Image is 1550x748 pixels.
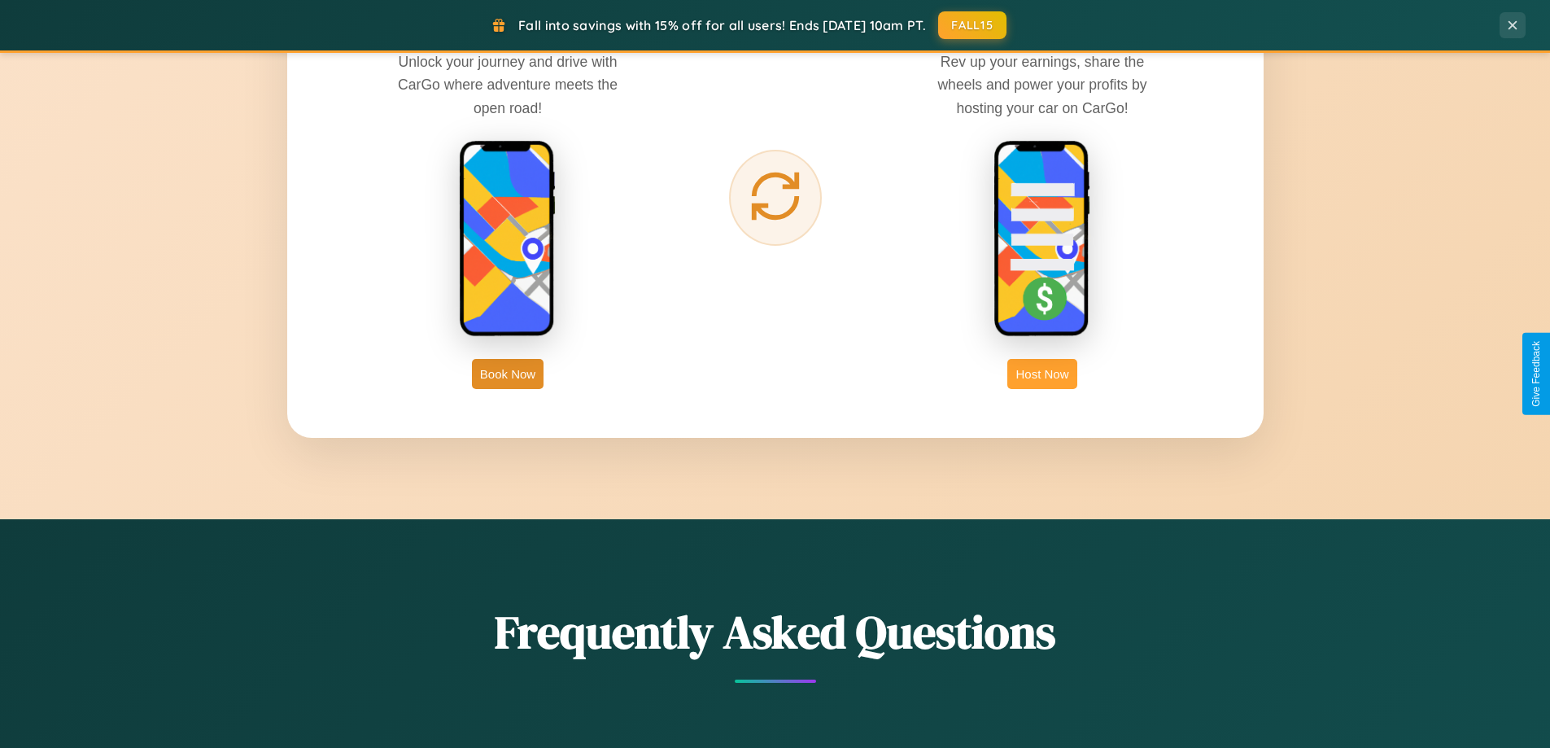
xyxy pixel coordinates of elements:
span: Fall into savings with 15% off for all users! Ends [DATE] 10am PT. [518,17,926,33]
h2: Frequently Asked Questions [287,601,1264,663]
button: Book Now [472,359,544,389]
button: FALL15 [938,11,1006,39]
img: rent phone [459,140,557,339]
img: host phone [993,140,1091,339]
div: Give Feedback [1530,341,1542,407]
p: Rev up your earnings, share the wheels and power your profits by hosting your car on CarGo! [920,50,1164,119]
button: Host Now [1007,359,1076,389]
p: Unlock your journey and drive with CarGo where adventure meets the open road! [386,50,630,119]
